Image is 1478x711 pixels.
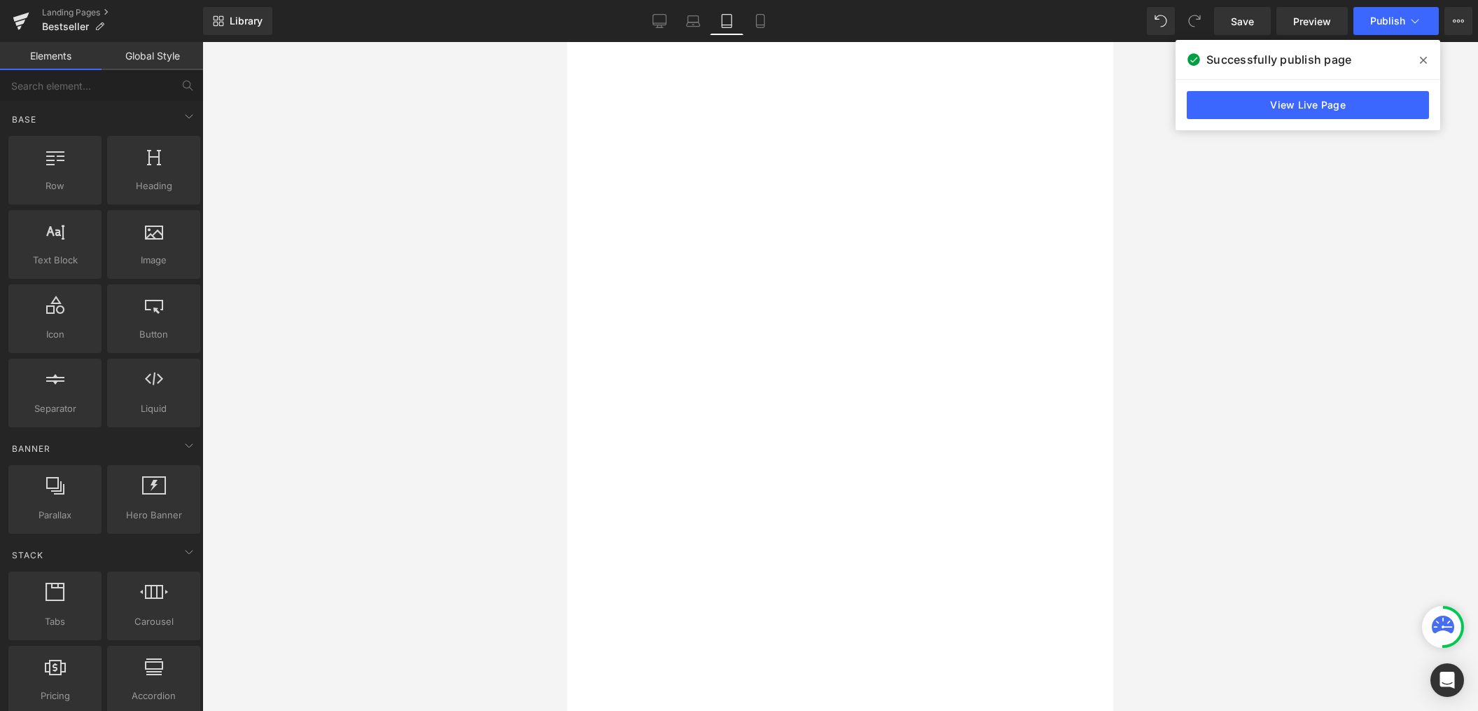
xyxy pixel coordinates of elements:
[1444,7,1472,35] button: More
[13,253,97,268] span: Text Block
[13,689,97,703] span: Pricing
[111,327,196,342] span: Button
[1430,663,1464,697] div: Open Intercom Messenger
[1353,7,1439,35] button: Publish
[1370,15,1405,27] span: Publish
[13,327,97,342] span: Icon
[111,614,196,629] span: Carousel
[1276,7,1348,35] a: Preview
[643,7,676,35] a: Desktop
[13,179,97,193] span: Row
[230,15,263,27] span: Library
[111,401,196,416] span: Liquid
[13,401,97,416] span: Separator
[42,7,203,18] a: Landing Pages
[203,7,272,35] a: New Library
[111,253,196,268] span: Image
[1180,7,1208,35] button: Redo
[13,614,97,629] span: Tabs
[1187,91,1429,119] a: View Live Page
[111,508,196,523] span: Hero Banner
[676,7,710,35] a: Laptop
[11,442,52,455] span: Banner
[744,7,777,35] a: Mobile
[1231,14,1254,29] span: Save
[1206,51,1351,68] span: Successfully publish page
[11,548,45,562] span: Stack
[111,179,196,193] span: Heading
[111,689,196,703] span: Accordion
[11,113,38,126] span: Base
[42,21,89,32] span: Bestseller
[13,508,97,523] span: Parallax
[710,7,744,35] a: Tablet
[1293,14,1331,29] span: Preview
[102,42,203,70] a: Global Style
[1147,7,1175,35] button: Undo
